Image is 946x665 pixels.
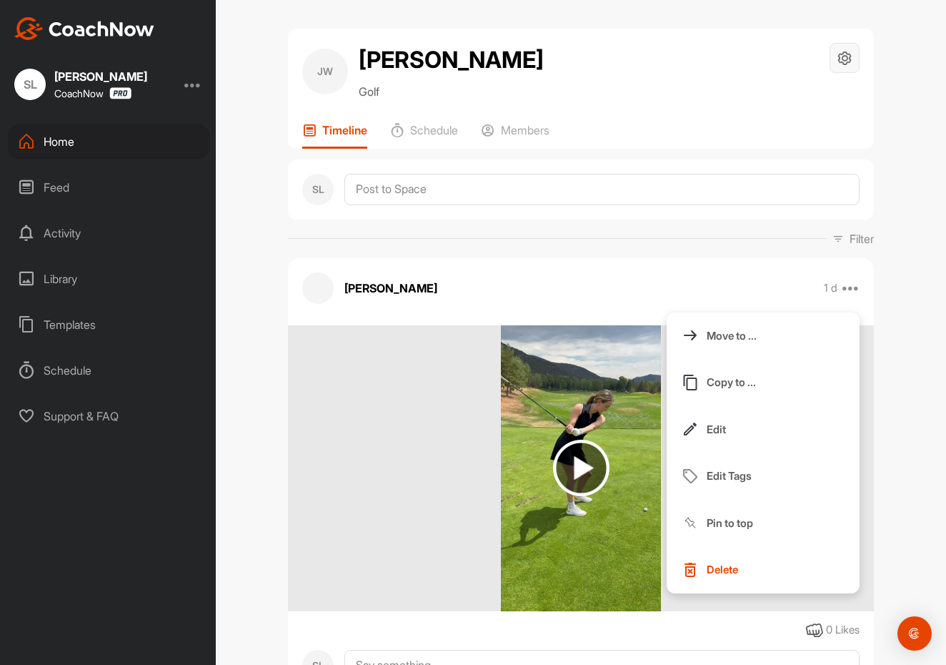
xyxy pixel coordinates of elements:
p: Copy to ... [707,375,756,390]
button: Pin to top [667,500,860,547]
img: CoachNow [14,17,154,40]
p: Filter [850,230,874,247]
p: Members [501,123,549,137]
div: 0 Likes [826,622,860,639]
div: Feed [8,169,209,205]
p: Schedule [410,123,458,137]
button: Copy to ... [667,359,860,406]
p: Delete [707,562,738,577]
p: Move to ... [707,328,757,343]
p: Golf [359,83,544,100]
div: Library [8,261,209,297]
button: Edit [667,406,860,453]
img: Delete [682,561,699,578]
div: Open Intercom Messenger [897,616,932,651]
button: Delete [667,546,860,593]
div: Support & FAQ [8,398,209,434]
div: Templates [8,307,209,343]
img: Edit [682,420,699,438]
p: Edit [707,422,726,437]
p: Pin to top [707,516,753,531]
h2: [PERSON_NAME] [359,43,544,77]
button: Move to ... [667,312,860,360]
p: Edit Tags [707,468,752,483]
div: Home [8,124,209,159]
div: SL [14,69,46,100]
button: Edit Tags [667,453,860,500]
div: [PERSON_NAME] [54,71,147,82]
p: [PERSON_NAME] [344,280,437,297]
div: SL [302,174,334,205]
div: JW [302,49,348,94]
img: CoachNow Pro [109,87,131,99]
div: Activity [8,215,209,251]
img: play [553,440,609,496]
div: CoachNow [54,87,131,99]
img: Copy to ... [682,374,699,391]
img: Edit Tags [682,468,699,485]
p: 1 d [824,281,837,295]
img: media [501,325,662,611]
p: Timeline [322,123,367,137]
img: Pin to top [682,514,699,531]
div: Schedule [8,353,209,388]
img: Move to ... [682,327,699,344]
